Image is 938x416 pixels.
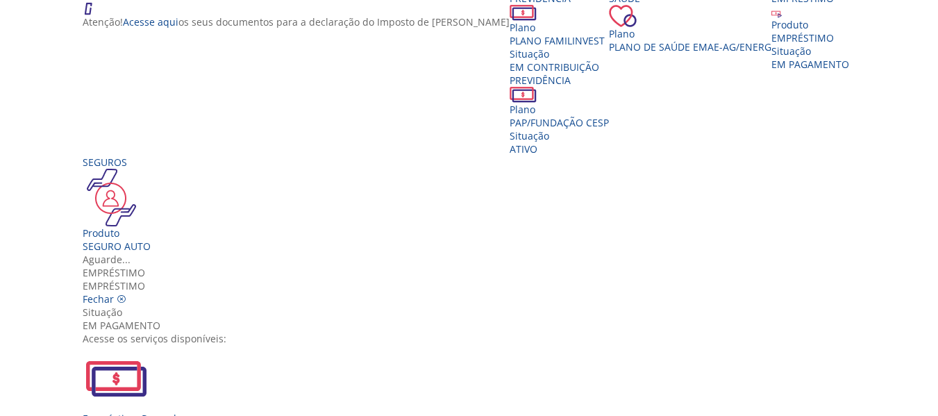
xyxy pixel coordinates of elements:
[83,253,866,266] div: Aguarde...
[83,240,151,253] div: SEGURO AUTO
[510,47,609,60] div: Situação
[510,21,609,34] div: Plano
[510,34,605,47] span: PLANO FAMILINVEST
[771,31,849,44] div: EMPRÉSTIMO
[83,345,149,412] img: EmprestimoPessoal.svg
[510,87,537,103] img: ico_dinheiro.png
[771,18,849,31] div: Produto
[83,226,151,240] div: Produto
[83,169,140,226] img: ico_seguros.png
[609,27,771,40] div: Plano
[83,306,866,319] div: Situação
[83,279,145,292] span: EMPRÉSTIMO
[83,266,866,279] div: Empréstimo
[510,116,609,129] span: PAP/FUNDAÇÃO CESP
[510,74,609,87] div: Previdência
[83,292,114,306] span: Fechar
[83,15,510,28] p: Atenção! os seus documentos para a declaração do Imposto de [PERSON_NAME]
[83,332,866,345] div: Acesse os serviços disponíveis:
[609,40,771,53] span: Plano de Saúde EMAE-AG/ENERG
[510,74,609,156] a: Previdência PlanoPAP/FUNDAÇÃO CESP SituaçãoAtivo
[83,156,151,169] div: Seguros
[771,8,782,18] img: ico_emprestimo.svg
[510,103,609,116] div: Plano
[83,292,126,306] a: Fechar
[83,319,866,332] div: EM PAGAMENTO
[510,142,537,156] span: Ativo
[609,5,637,27] img: ico_coracao.png
[123,15,178,28] a: Acesse aqui
[510,5,537,21] img: ico_dinheiro.png
[83,156,151,253] a: Seguros Produto SEGURO AUTO
[510,60,599,74] span: EM CONTRIBUIÇÃO
[510,129,609,142] div: Situação
[771,44,849,58] div: Situação
[771,58,849,71] span: EM PAGAMENTO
